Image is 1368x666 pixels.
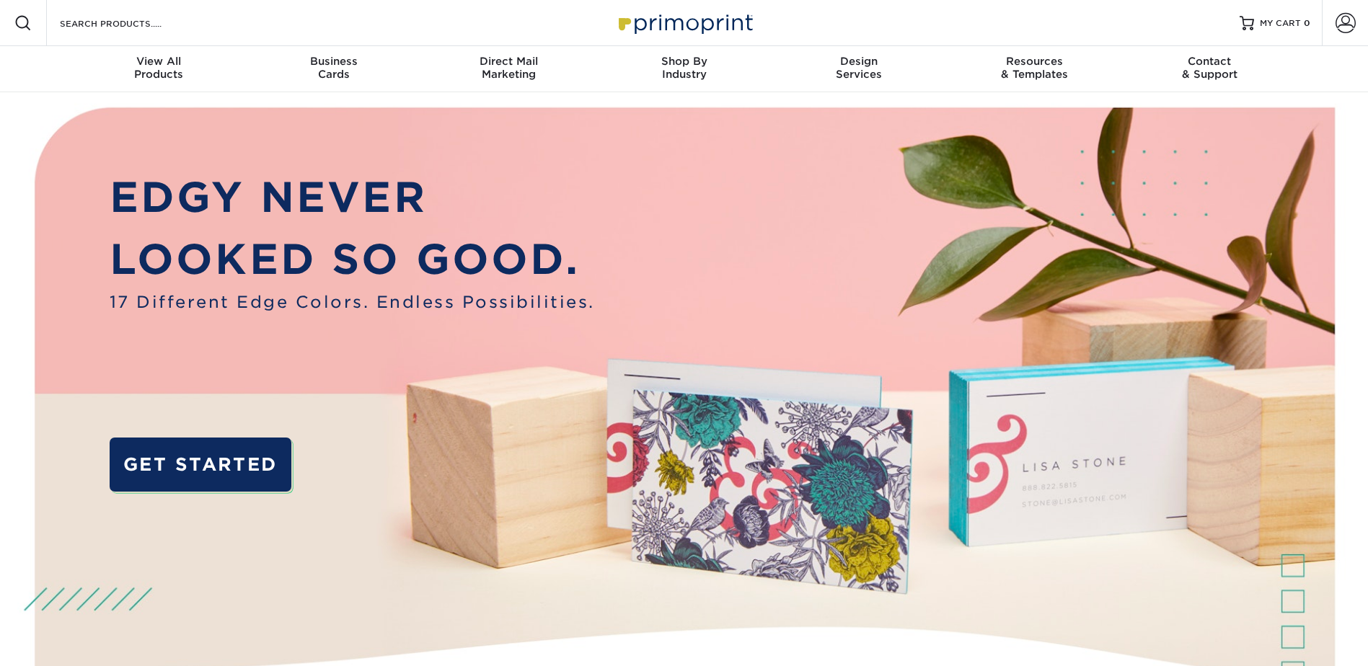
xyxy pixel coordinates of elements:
[421,55,596,68] span: Direct Mail
[772,55,947,81] div: Services
[110,166,595,228] p: EDGY NEVER
[612,7,756,38] img: Primoprint
[58,14,199,32] input: SEARCH PRODUCTS.....
[71,55,247,81] div: Products
[246,55,421,81] div: Cards
[947,55,1122,81] div: & Templates
[110,228,595,290] p: LOOKED SO GOOD.
[596,55,772,81] div: Industry
[110,290,595,314] span: 17 Different Edge Colors. Endless Possibilities.
[596,46,772,92] a: Shop ByIndustry
[421,55,596,81] div: Marketing
[596,55,772,68] span: Shop By
[1122,46,1297,92] a: Contact& Support
[421,46,596,92] a: Direct MailMarketing
[1122,55,1297,68] span: Contact
[1260,17,1301,30] span: MY CART
[1122,55,1297,81] div: & Support
[1304,18,1310,28] span: 0
[71,55,247,68] span: View All
[246,46,421,92] a: BusinessCards
[947,55,1122,68] span: Resources
[947,46,1122,92] a: Resources& Templates
[772,46,947,92] a: DesignServices
[246,55,421,68] span: Business
[772,55,947,68] span: Design
[110,438,291,492] a: GET STARTED
[71,46,247,92] a: View AllProducts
